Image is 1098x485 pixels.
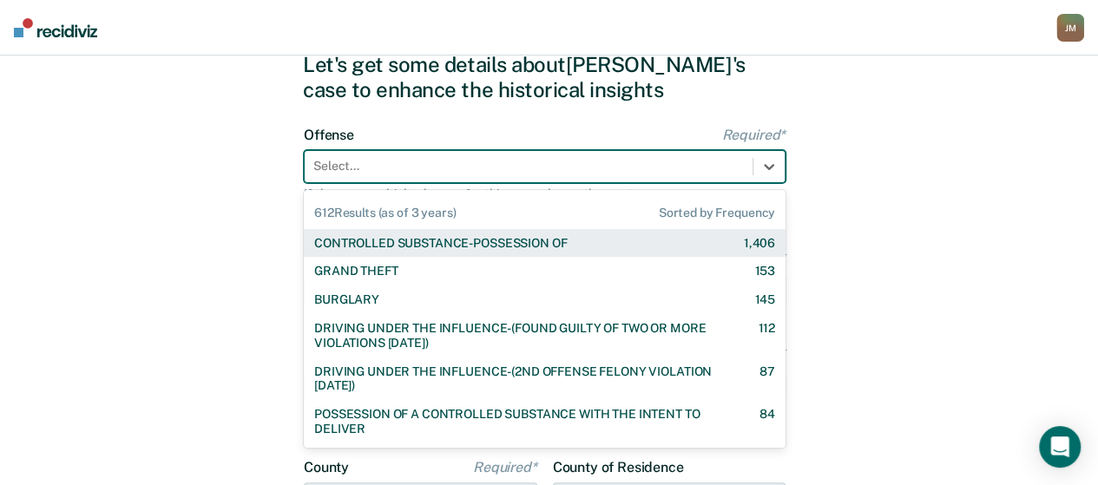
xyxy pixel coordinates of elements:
div: DRIVING UNDER THE INFLUENCE-(2ND OFFENSE FELONY VIOLATION [DATE]) [314,364,729,394]
label: Offense [304,127,786,143]
div: 1,406 [744,236,775,251]
span: Required* [473,459,537,475]
label: County of Residence [553,459,786,475]
span: 612 Results (as of 3 years) [314,206,456,220]
div: CONTROLLED SUBSTANCE-POSSESSION OF [314,236,567,251]
div: 153 [754,264,775,279]
div: Open Intercom Messenger [1039,426,1081,468]
div: 87 [759,364,775,394]
div: J M [1056,14,1084,42]
div: 145 [754,292,775,307]
div: BURGLARY [314,292,379,307]
div: POSSESSION OF A CONTROLLED SUBSTANCE WITH THE INTENT TO DELIVER [314,407,729,436]
div: 84 [759,407,775,436]
span: Required* [721,127,786,143]
button: JM [1056,14,1084,42]
div: Let's get some details about [PERSON_NAME]'s case to enhance the historical insights [303,52,795,102]
div: If there are multiple charges for this case, choose the most severe [304,187,786,201]
label: County [304,459,537,475]
div: 112 [758,321,775,351]
div: DRIVING UNDER THE INFLUENCE-(FOUND GUILTY OF TWO OR MORE VIOLATIONS [DATE]) [314,321,727,351]
span: Sorted by Frequency [659,206,775,220]
img: Recidiviz [14,18,97,37]
div: GRAND THEFT [314,264,398,279]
